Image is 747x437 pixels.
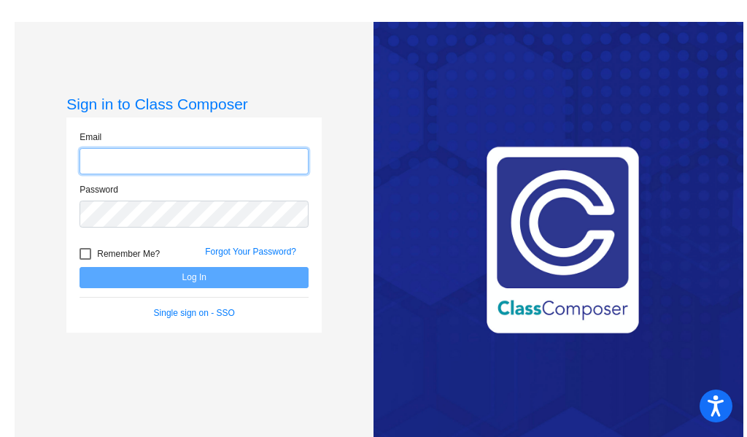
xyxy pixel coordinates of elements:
label: Password [80,183,118,196]
a: Forgot Your Password? [205,247,296,257]
h3: Sign in to Class Composer [66,95,322,113]
button: Log In [80,267,309,288]
span: Remember Me? [97,245,160,263]
label: Email [80,131,101,144]
a: Single sign on - SSO [154,308,235,318]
